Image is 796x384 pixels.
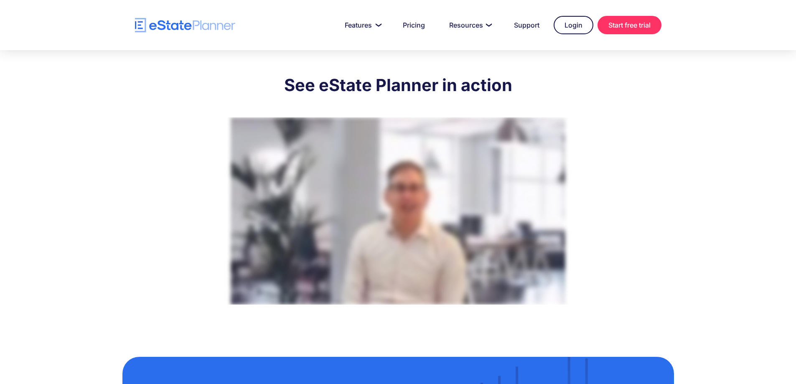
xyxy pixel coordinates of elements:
a: home [135,18,235,33]
a: Features [335,17,389,33]
a: Start free trial [598,16,661,34]
a: Resources [439,17,500,33]
a: Support [504,17,549,33]
a: Login [554,16,593,34]
a: Pricing [393,17,435,33]
h2: See eState Planner in action [202,75,595,96]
